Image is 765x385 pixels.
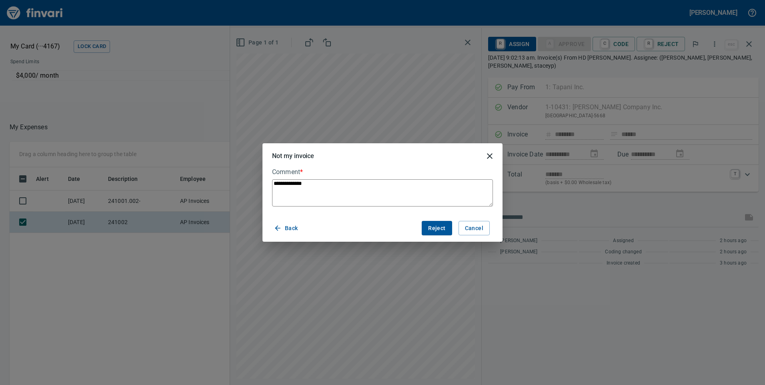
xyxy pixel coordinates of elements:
[480,146,499,166] button: close
[275,223,298,233] span: Back
[272,152,314,160] h5: Not my invoice
[422,221,452,236] button: Reject
[465,223,483,233] span: Cancel
[459,221,490,236] button: Cancel
[272,169,493,175] label: Comment
[428,223,445,233] span: Reject
[272,221,301,236] button: Back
